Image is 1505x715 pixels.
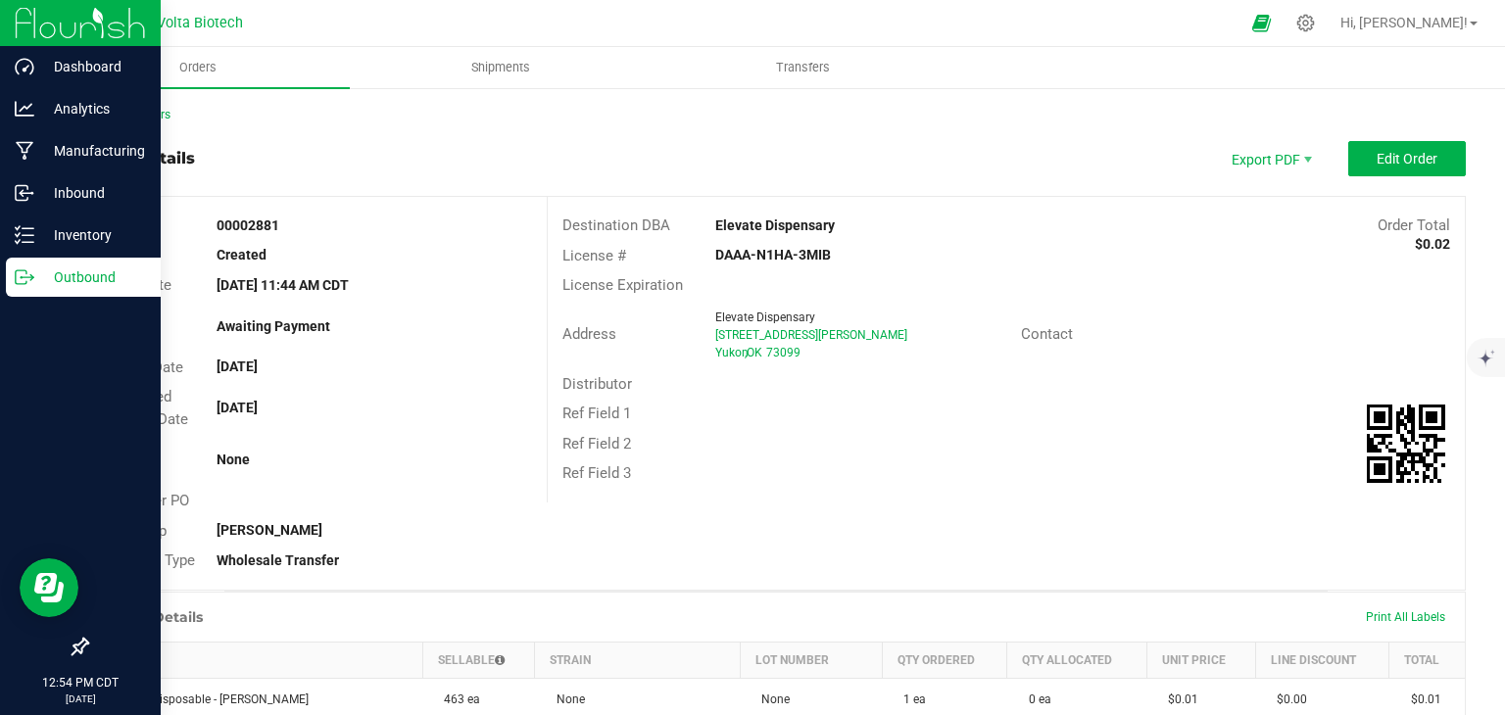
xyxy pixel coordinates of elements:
[1007,642,1146,678] th: Qty Allocated
[1401,692,1441,706] span: $0.01
[752,692,790,706] span: None
[217,452,250,467] strong: None
[34,265,152,289] p: Outbound
[217,277,349,293] strong: [DATE] 11:44 AM CDT
[34,139,152,163] p: Manufacturing
[1239,4,1284,42] span: Open Ecommerce Menu
[1389,642,1465,678] th: Total
[15,225,34,245] inline-svg: Inventory
[1340,15,1468,30] span: Hi, [PERSON_NAME]!
[350,47,653,88] a: Shipments
[15,183,34,203] inline-svg: Inbound
[882,642,1006,678] th: Qty Ordered
[15,99,34,119] inline-svg: Analytics
[766,346,801,359] span: 73099
[562,464,631,482] span: Ref Field 3
[715,346,749,359] span: Yukon
[88,642,423,678] th: Item
[1377,151,1437,167] span: Edit Order
[217,400,258,415] strong: [DATE]
[715,328,907,342] span: [STREET_ADDRESS][PERSON_NAME]
[445,59,557,76] span: Shipments
[1267,692,1307,706] span: $0.00
[747,346,762,359] span: OK
[894,692,926,706] span: 1 ea
[217,552,339,568] strong: Wholesale Transfer
[1158,692,1198,706] span: $0.01
[20,558,78,617] iframe: Resource center
[100,692,309,706] span: 2 Gram Disposable - [PERSON_NAME]
[535,642,741,678] th: Strain
[434,692,480,706] span: 463 ea
[34,223,152,247] p: Inventory
[1293,14,1318,32] div: Manage settings
[9,691,152,706] p: [DATE]
[562,216,670,234] span: Destination DBA
[1019,692,1051,706] span: 0 ea
[34,55,152,78] p: Dashboard
[1348,141,1466,176] button: Edit Order
[562,325,616,343] span: Address
[652,47,954,88] a: Transfers
[1415,236,1450,252] strong: $0.02
[562,405,631,422] span: Ref Field 1
[217,247,267,262] strong: Created
[715,247,831,262] strong: DAAA-N1HA-3MIB
[715,217,835,233] strong: Elevate Dispensary
[1021,325,1073,343] span: Contact
[562,276,683,294] span: License Expiration
[34,97,152,120] p: Analytics
[740,642,882,678] th: Lot Number
[217,217,279,233] strong: 00002881
[153,59,243,76] span: Orders
[217,522,322,538] strong: [PERSON_NAME]
[217,318,330,334] strong: Awaiting Payment
[562,375,632,393] span: Distributor
[1255,642,1389,678] th: Line Discount
[1378,216,1450,234] span: Order Total
[562,435,631,453] span: Ref Field 2
[547,692,585,706] span: None
[1211,141,1329,176] li: Export PDF
[1366,610,1445,624] span: Print All Labels
[15,267,34,287] inline-svg: Outbound
[1146,642,1255,678] th: Unit Price
[47,47,350,88] a: Orders
[715,310,815,324] span: Elevate Dispensary
[34,181,152,205] p: Inbound
[15,57,34,76] inline-svg: Dashboard
[562,247,626,264] span: License #
[750,59,856,76] span: Transfers
[1367,405,1445,483] qrcode: 00002881
[217,358,258,374] strong: [DATE]
[15,141,34,161] inline-svg: Manufacturing
[422,642,535,678] th: Sellable
[157,15,243,31] span: Volta Biotech
[745,346,747,359] span: ,
[1367,405,1445,483] img: Scan me!
[9,674,152,691] p: 12:54 PM CDT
